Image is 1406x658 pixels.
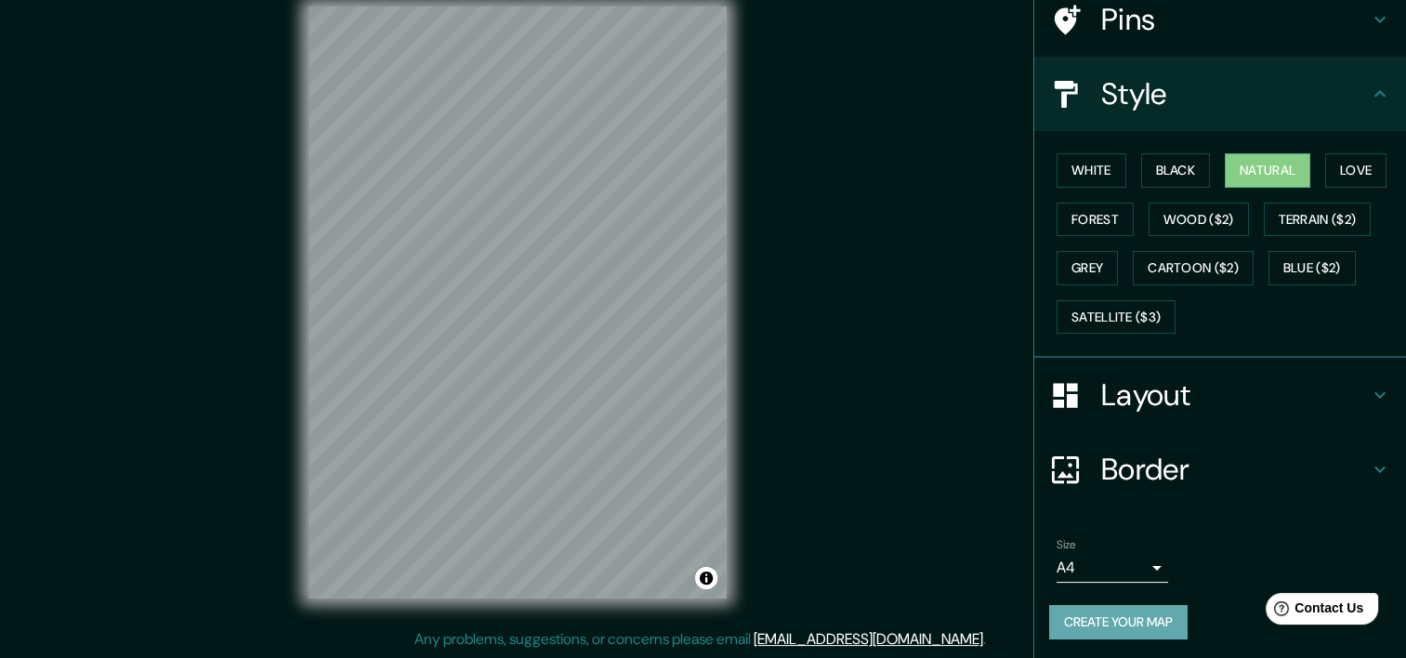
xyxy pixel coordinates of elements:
[1133,251,1254,285] button: Cartoon ($2)
[414,628,986,651] p: Any problems, suggestions, or concerns please email .
[989,628,992,651] div: .
[1057,537,1076,553] label: Size
[309,7,727,599] canvas: Map
[1225,153,1310,188] button: Natural
[1049,605,1188,639] button: Create your map
[1034,57,1406,131] div: Style
[1101,75,1369,112] h4: Style
[1149,203,1249,237] button: Wood ($2)
[1101,376,1369,414] h4: Layout
[1101,1,1369,38] h4: Pins
[1057,251,1118,285] button: Grey
[1325,153,1386,188] button: Love
[1057,203,1134,237] button: Forest
[986,628,989,651] div: .
[695,567,717,589] button: Toggle attribution
[1057,300,1176,335] button: Satellite ($3)
[1101,451,1369,488] h4: Border
[754,629,983,649] a: [EMAIL_ADDRESS][DOMAIN_NAME]
[1034,358,1406,432] div: Layout
[1057,553,1168,583] div: A4
[1264,203,1372,237] button: Terrain ($2)
[1057,153,1126,188] button: White
[1241,586,1386,638] iframe: Help widget launcher
[1141,153,1211,188] button: Black
[1268,251,1356,285] button: Blue ($2)
[1034,432,1406,507] div: Border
